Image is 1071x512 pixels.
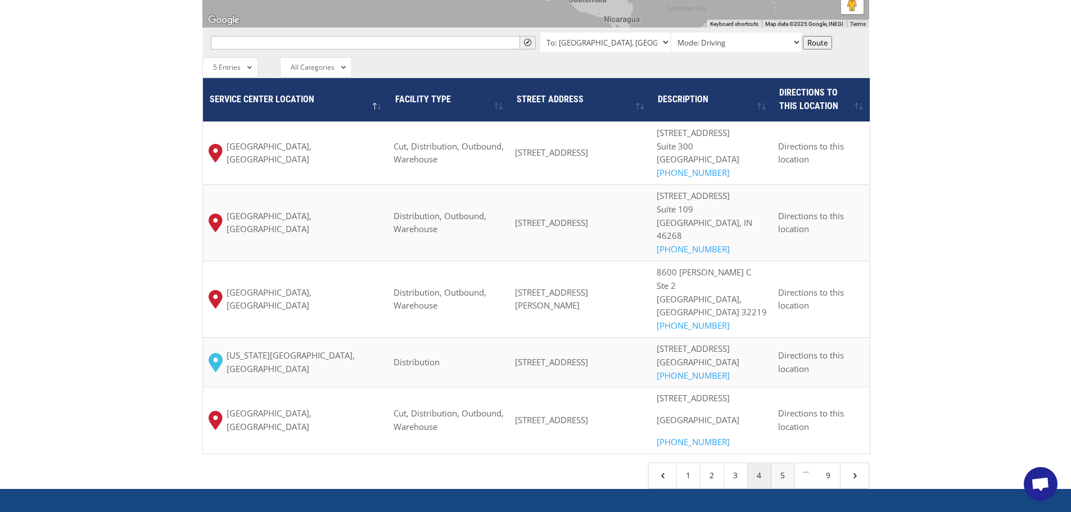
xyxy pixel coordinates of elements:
span: Distribution, Outbound, Warehouse [394,210,486,235]
span: Facility Type [395,94,451,105]
span: [US_STATE][GEOGRAPHIC_DATA], [GEOGRAPHIC_DATA] [227,349,383,376]
a: 3 [724,463,748,488]
img: xgs-icon-map-pin-red.svg [209,144,223,162]
span: [GEOGRAPHIC_DATA], [GEOGRAPHIC_DATA] [227,286,383,313]
span: Directions to this location [778,141,844,165]
span: Cut, Distribution, Outbound, Warehouse [394,141,504,165]
span: [STREET_ADDRESS] [515,217,588,228]
span: All Categories [291,62,335,72]
p: [STREET_ADDRESS] [657,392,767,414]
span: Description [658,94,708,105]
button: Route [803,36,832,49]
span: [STREET_ADDRESS] [515,147,588,158]
a: [PHONE_NUMBER] [657,167,730,178]
span: Directions to this location [778,287,844,311]
span:  [524,39,531,46]
span: [GEOGRAPHIC_DATA], [GEOGRAPHIC_DATA] [227,407,383,434]
span: Directions to this location [778,210,844,235]
img: xgs-icon-map-pin-red.svg [209,214,223,232]
span: [STREET_ADDRESS] [657,343,730,354]
img: xgs-icon-map-pin-red.svg [209,290,223,309]
span: 5 Entries [213,62,241,72]
span: Ste 2 [657,280,676,291]
span: [GEOGRAPHIC_DATA], [GEOGRAPHIC_DATA] [227,210,383,237]
p: [GEOGRAPHIC_DATA] [657,414,767,436]
a: Open this area in Google Maps (opens a new window) [205,13,242,28]
span: [GEOGRAPHIC_DATA], IN 46268 [657,217,752,242]
span: Directions to this location [779,87,838,111]
th: Directions to this location: activate to sort column ascending [772,78,870,121]
span: Suite 109 [657,203,693,215]
a: 9 [817,463,840,488]
span: Street Address [517,94,584,105]
span: Map data ©2025 Google, INEGI [765,21,843,27]
a: [PHONE_NUMBER] [657,436,730,447]
span: Distribution, Outbound, Warehouse [394,287,486,311]
span: … [795,463,817,488]
a: 1 [677,463,701,488]
a: 2 [701,463,724,488]
span: 4 [658,470,668,481]
span: Suite 300 [657,141,693,152]
img: Google [205,13,242,28]
th: Description : activate to sort column ascending [651,78,772,121]
span: [STREET_ADDRESS] [515,414,588,425]
span: [GEOGRAPHIC_DATA], [GEOGRAPHIC_DATA] 32219 [657,293,767,318]
span: [STREET_ADDRESS] [657,190,730,201]
span: Directions to this location [778,407,844,432]
a: [PHONE_NUMBER] [657,320,730,331]
img: XGS_Icon_Map_Pin_Aqua.png [209,353,223,372]
a: Terms [850,21,866,27]
span: [GEOGRAPHIC_DATA] [657,153,739,165]
th: Facility Type : activate to sort column ascending [388,78,509,121]
span: [GEOGRAPHIC_DATA], [GEOGRAPHIC_DATA] [227,140,383,167]
a: 4 [748,463,771,488]
img: xgs-icon-map-pin-red.svg [209,411,223,429]
span: [GEOGRAPHIC_DATA] [657,356,739,368]
span: Cut, Distribution, Outbound, Warehouse [394,407,504,432]
a: 5 [771,463,795,488]
th: Street Address: activate to sort column ascending [509,78,651,121]
a: Open chat [1024,467,1058,501]
button: Keyboard shortcuts [710,20,758,28]
span: 5 [849,470,860,481]
th: Service center location : activate to sort column descending [203,78,388,121]
span: Distribution [394,356,440,368]
span: [STREET_ADDRESS] [515,356,588,368]
a: [PHONE_NUMBER] [657,243,730,255]
span: [STREET_ADDRESS] [657,127,730,138]
span: [STREET_ADDRESS][PERSON_NAME] [515,287,588,311]
span: 8600 [PERSON_NAME] C [657,266,751,278]
span: Directions to this location [778,350,844,374]
span: Service center location [210,94,314,105]
button:  [519,36,536,49]
a: [PHONE_NUMBER] [657,370,730,381]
